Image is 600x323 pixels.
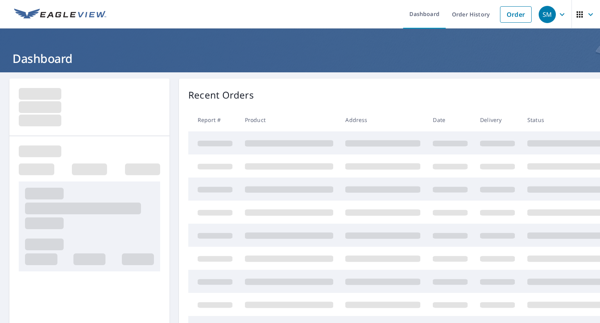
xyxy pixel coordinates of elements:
[9,50,591,66] h1: Dashboard
[14,9,106,20] img: EV Logo
[500,6,532,23] a: Order
[188,108,239,131] th: Report #
[474,108,521,131] th: Delivery
[539,6,556,23] div: SM
[188,88,254,102] p: Recent Orders
[239,108,339,131] th: Product
[339,108,427,131] th: Address
[427,108,474,131] th: Date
